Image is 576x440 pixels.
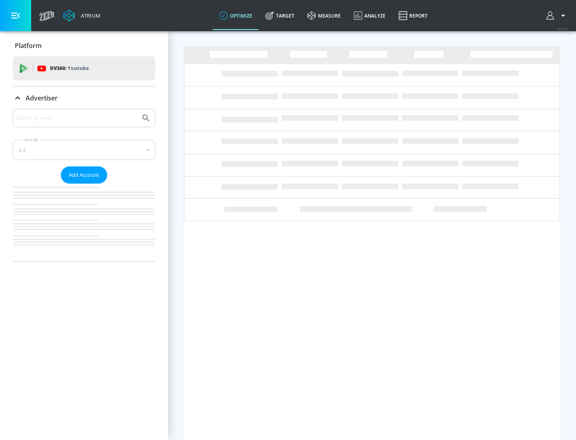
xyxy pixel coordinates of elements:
a: measure [301,1,347,30]
span: Add Account [69,170,99,180]
input: Search by name [16,113,137,123]
a: Report [392,1,434,30]
a: Atrium [63,10,100,22]
a: Analyze [347,1,392,30]
a: Target [259,1,301,30]
div: DV360: Youtube [13,56,155,80]
span: v 4.24.0 [557,26,568,31]
div: Advertiser [13,109,155,261]
a: optimize [213,1,259,30]
p: Platform [15,41,42,50]
p: Advertiser [26,94,58,102]
p: Youtube [68,64,89,72]
div: Platform [13,34,155,57]
div: A-Z [13,140,155,160]
div: Advertiser [13,87,155,109]
button: Add Account [61,166,107,184]
nav: list of Advertiser [13,184,155,261]
label: Sort By [23,137,40,142]
p: DV360: [50,64,89,73]
div: Atrium [78,12,100,19]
